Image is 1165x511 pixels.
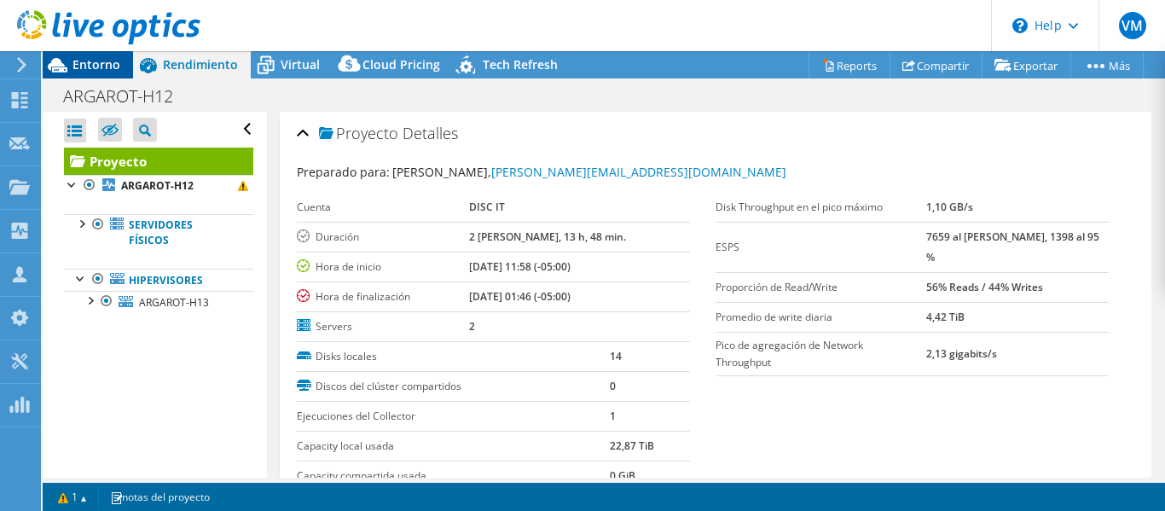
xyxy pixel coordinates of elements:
[926,200,973,214] b: 1,10 GB/s
[64,291,253,313] a: ARGAROT-H13
[319,125,398,142] span: Proyecto
[716,279,926,296] label: Proporción de Read/Write
[392,164,786,180] span: [PERSON_NAME],
[297,438,610,455] label: Capacity local usada
[716,239,926,256] label: ESPS
[163,56,238,73] span: Rendimiento
[297,199,469,216] label: Cuenta
[610,349,622,363] b: 14
[491,164,786,180] a: [PERSON_NAME][EMAIL_ADDRESS][DOMAIN_NAME]
[982,52,1071,78] a: Exportar
[926,310,965,324] b: 4,42 TiB
[98,486,222,508] a: notas del proyecto
[281,56,320,73] span: Virtual
[297,408,610,425] label: Ejecuciones del Collector
[483,56,558,73] span: Tech Refresh
[610,468,635,483] b: 0 GiB
[64,148,253,175] a: Proyecto
[809,52,890,78] a: Reports
[139,295,209,310] span: ARGAROT-H13
[926,229,1099,264] b: 7659 al [PERSON_NAME], 1398 al 95 %
[297,467,610,485] label: Capacity compartida usada
[121,178,194,193] b: ARGAROT-H12
[297,318,469,335] label: Servers
[890,52,982,78] a: Compartir
[716,337,926,371] label: Pico de agregación de Network Throughput
[64,269,253,291] a: Hipervisores
[926,280,1043,294] b: 56% Reads / 44% Writes
[716,199,926,216] label: Disk Throughput en el pico máximo
[469,289,571,304] b: [DATE] 01:46 (-05:00)
[55,87,200,106] h1: ARGAROT-H12
[297,348,610,365] label: Disks locales
[46,486,99,508] a: 1
[403,123,458,143] span: Detalles
[72,56,120,73] span: Entorno
[64,175,253,197] a: ARGAROT-H12
[297,288,469,305] label: Hora de finalización
[64,214,253,252] a: Servidores físicos
[469,319,475,334] b: 2
[610,379,616,393] b: 0
[469,200,505,214] b: DISC IT
[362,56,440,73] span: Cloud Pricing
[297,164,390,180] label: Preparado para:
[610,438,654,453] b: 22,87 TiB
[297,378,610,395] label: Discos del clúster compartidos
[1070,52,1144,78] a: Más
[297,258,469,276] label: Hora de inicio
[297,229,469,246] label: Duración
[610,409,616,423] b: 1
[469,229,626,244] b: 2 [PERSON_NAME], 13 h, 48 min.
[1119,12,1146,39] span: VM
[1012,18,1028,33] svg: \n
[469,259,571,274] b: [DATE] 11:58 (-05:00)
[716,309,926,326] label: Promedio de write diaria
[926,346,997,361] b: 2,13 gigabits/s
